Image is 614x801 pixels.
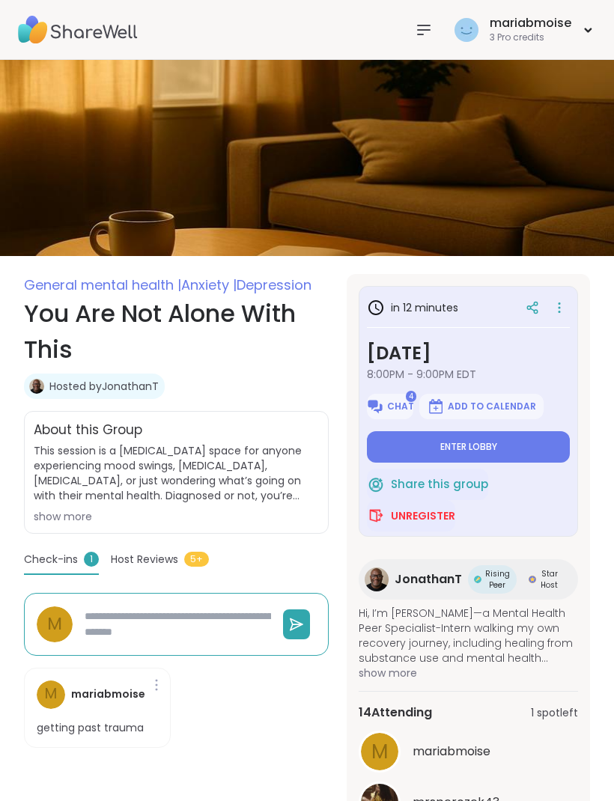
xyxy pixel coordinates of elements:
h3: in 12 minutes [367,299,458,317]
h3: [DATE] [367,340,570,367]
img: ShareWell Logomark [367,507,385,525]
button: Chat [367,394,413,419]
div: 3 Pro credits [490,31,571,44]
span: Host Reviews [111,552,178,567]
button: Share this group [367,469,488,500]
span: 5+ [184,552,209,567]
span: m [47,611,62,637]
div: show more [34,509,319,524]
span: 1 [84,552,99,567]
div: mariabmoise [490,15,571,31]
span: General mental health | [24,275,181,294]
span: m [371,737,388,767]
span: Star Host [539,568,560,591]
span: Unregister [391,508,455,523]
span: Depression [237,275,311,294]
a: JonathanTJonathanTRising PeerRising PeerStar HostStar Host [359,559,578,600]
h1: You Are Not Alone With This [24,296,329,368]
span: 14 Attending [359,704,432,722]
img: ShareWell Logomark [367,475,385,493]
span: 4 [406,391,416,402]
span: Enter lobby [440,441,497,453]
img: ShareWell Nav Logo [18,4,138,56]
h4: mariabmoise [71,686,145,702]
p: getting past trauma [37,721,144,736]
span: JonathanT [395,570,462,588]
img: ShareWell Logomark [427,398,445,415]
span: show more [359,666,578,680]
a: Hosted byJonathanT [49,379,159,394]
span: Hi, I’m [PERSON_NAME]—a Mental Health Peer Specialist-Intern walking my own recovery journey, inc... [359,606,578,666]
span: Rising Peer [484,568,511,591]
span: mariabmoise [413,743,490,761]
a: mmariabmoise [359,731,578,773]
img: JonathanT [29,379,44,394]
h2: About this Group [34,421,142,440]
span: Check-ins [24,552,78,567]
span: Anxiety | [181,275,237,294]
span: m [45,683,57,705]
span: Add to Calendar [448,400,536,412]
span: 1 spot left [531,705,578,721]
button: Unregister [367,500,455,532]
span: 8:00PM - 9:00PM EDT [367,367,570,382]
img: ShareWell Logomark [366,398,384,415]
img: Star Host [529,576,536,583]
span: Chat [387,400,414,412]
img: Rising Peer [474,576,481,583]
img: JonathanT [365,567,389,591]
button: Enter lobby [367,431,570,463]
span: This session is a [MEDICAL_DATA] space for anyone experiencing mood swings, [MEDICAL_DATA], [MEDI... [34,443,319,503]
img: mariabmoise [455,18,478,42]
span: Share this group [391,476,488,493]
button: Add to Calendar [419,394,544,419]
